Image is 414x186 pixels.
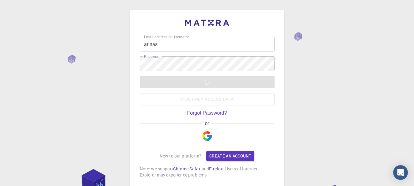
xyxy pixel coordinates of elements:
img: Google [202,131,212,141]
span: or [202,121,212,126]
a: Firefox [209,166,223,172]
p: Note: we support , and . Users of Internet Explorer may experience problems. [140,166,275,178]
a: Safari [189,166,202,172]
a: Forgot Password? [187,110,227,116]
a: Create an account [206,151,254,161]
p: New to our platform? [160,153,201,159]
div: Open Intercom Messenger [393,165,408,180]
label: Email address or Username [144,34,189,40]
label: Password [144,54,160,59]
a: Chrome [173,166,188,172]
